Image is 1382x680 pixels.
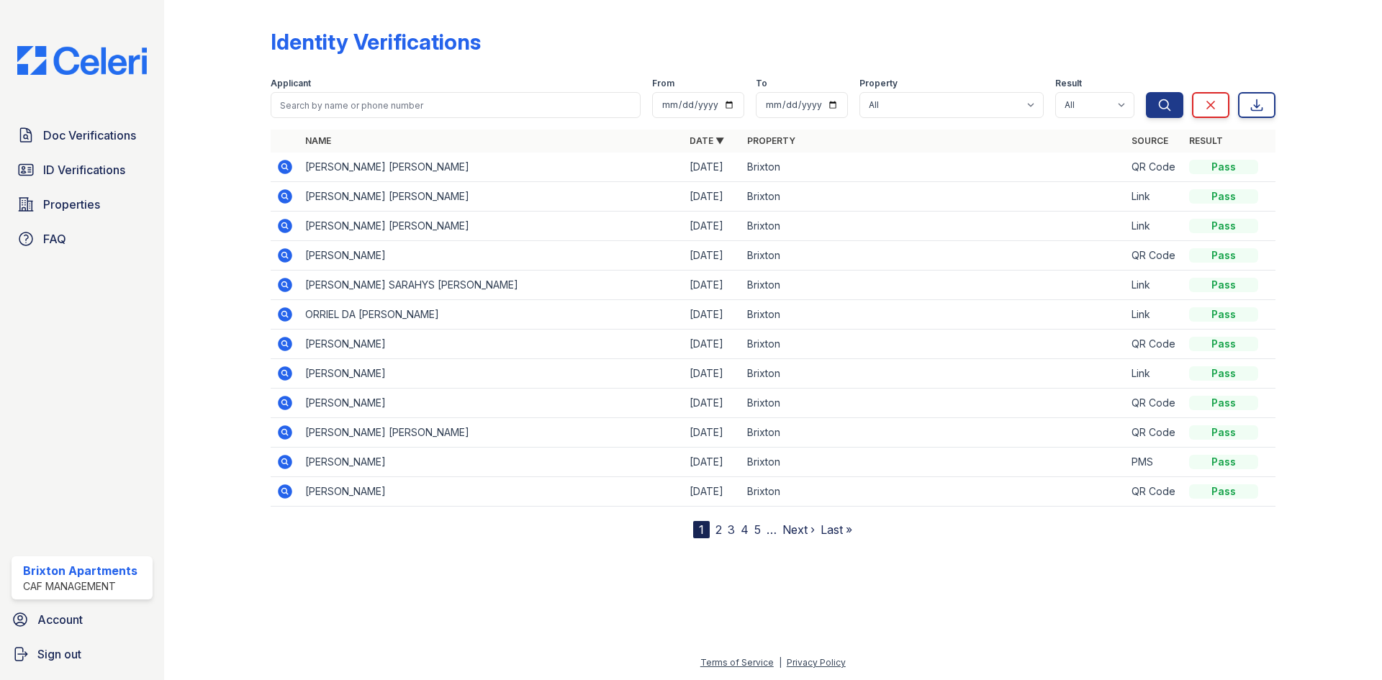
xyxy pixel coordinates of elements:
td: ORRIEL DA [PERSON_NAME] [299,300,684,330]
td: Brixton [741,418,1126,448]
label: Applicant [271,78,311,89]
td: QR Code [1126,477,1183,507]
div: Pass [1189,189,1258,204]
td: Brixton [741,182,1126,212]
a: Privacy Policy [787,657,846,668]
span: Account [37,611,83,628]
td: Brixton [741,153,1126,182]
span: Doc Verifications [43,127,136,144]
a: 4 [741,522,749,537]
span: … [767,521,777,538]
div: Identity Verifications [271,29,481,55]
td: [DATE] [684,389,741,418]
td: Brixton [741,389,1126,418]
a: 5 [754,522,761,537]
div: Pass [1189,425,1258,440]
div: Brixton Apartments [23,562,137,579]
td: QR Code [1126,153,1183,182]
div: Pass [1189,248,1258,263]
a: Name [305,135,331,146]
td: [DATE] [684,300,741,330]
td: [PERSON_NAME] [299,448,684,477]
div: Pass [1189,366,1258,381]
div: CAF Management [23,579,137,594]
a: Date ▼ [690,135,724,146]
td: Brixton [741,212,1126,241]
td: QR Code [1126,330,1183,359]
td: Link [1126,359,1183,389]
td: [PERSON_NAME] [PERSON_NAME] [299,182,684,212]
td: [PERSON_NAME] [PERSON_NAME] [299,418,684,448]
img: CE_Logo_Blue-a8612792a0a2168367f1c8372b55b34899dd931a85d93a1a3d3e32e68fde9ad4.png [6,46,158,75]
a: Sign out [6,640,158,668]
td: [DATE] [684,359,741,389]
td: Brixton [741,359,1126,389]
td: [DATE] [684,212,741,241]
a: ID Verifications [12,155,153,184]
label: Property [859,78,898,89]
td: Brixton [741,477,1126,507]
div: Pass [1189,484,1258,499]
a: FAQ [12,225,153,253]
td: Brixton [741,300,1126,330]
td: [PERSON_NAME] [299,389,684,418]
td: [PERSON_NAME] [299,241,684,271]
div: Pass [1189,219,1258,233]
td: [DATE] [684,271,741,300]
td: [PERSON_NAME] SARAHYS [PERSON_NAME] [299,271,684,300]
td: [DATE] [684,182,741,212]
label: Result [1055,78,1082,89]
td: Brixton [741,271,1126,300]
td: [DATE] [684,418,741,448]
div: Pass [1189,396,1258,410]
td: Link [1126,300,1183,330]
td: Link [1126,212,1183,241]
div: Pass [1189,455,1258,469]
span: FAQ [43,230,66,248]
td: Link [1126,182,1183,212]
a: 2 [715,522,722,537]
td: [PERSON_NAME] [299,330,684,359]
label: To [756,78,767,89]
td: Brixton [741,448,1126,477]
a: 3 [728,522,735,537]
a: Result [1189,135,1223,146]
td: PMS [1126,448,1183,477]
td: [PERSON_NAME] [299,359,684,389]
td: QR Code [1126,241,1183,271]
td: [PERSON_NAME] [299,477,684,507]
div: Pass [1189,160,1258,174]
td: [PERSON_NAME] [PERSON_NAME] [299,212,684,241]
label: From [652,78,674,89]
a: Terms of Service [700,657,774,668]
div: Pass [1189,307,1258,322]
td: [PERSON_NAME] [PERSON_NAME] [299,153,684,182]
a: Doc Verifications [12,121,153,150]
a: Account [6,605,158,634]
a: Next › [782,522,815,537]
span: Sign out [37,645,81,663]
div: 1 [693,521,710,538]
a: Source [1132,135,1168,146]
a: Properties [12,190,153,219]
td: [DATE] [684,330,741,359]
a: Last » [821,522,852,537]
td: [DATE] [684,448,741,477]
div: Pass [1189,337,1258,351]
td: [DATE] [684,477,741,507]
input: Search by name or phone number [271,92,641,118]
td: QR Code [1126,389,1183,418]
div: Pass [1189,278,1258,292]
td: [DATE] [684,241,741,271]
td: Brixton [741,241,1126,271]
td: QR Code [1126,418,1183,448]
td: [DATE] [684,153,741,182]
td: Link [1126,271,1183,300]
div: | [779,657,782,668]
td: Brixton [741,330,1126,359]
span: ID Verifications [43,161,125,178]
a: Property [747,135,795,146]
span: Properties [43,196,100,213]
